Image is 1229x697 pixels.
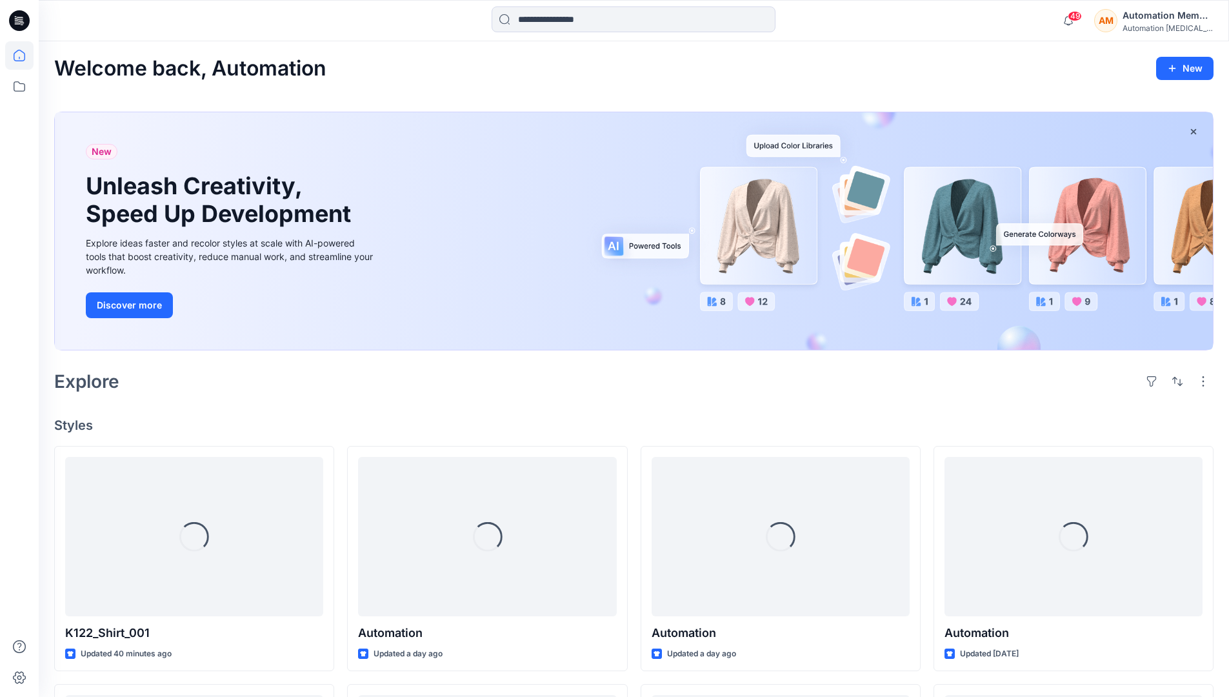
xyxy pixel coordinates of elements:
p: Updated [DATE] [960,647,1019,661]
h1: Unleash Creativity, Speed Up Development [86,172,357,228]
span: 49 [1068,11,1082,21]
div: Automation [MEDICAL_DATA]... [1123,23,1213,33]
p: Updated a day ago [374,647,443,661]
a: Discover more [86,292,376,318]
p: Automation [944,624,1203,642]
div: Automation Member [1123,8,1213,23]
p: Automation [652,624,910,642]
p: Updated 40 minutes ago [81,647,172,661]
p: Automation [358,624,616,642]
p: Updated a day ago [667,647,736,661]
h4: Styles [54,418,1214,433]
button: New [1156,57,1214,80]
span: New [92,144,112,159]
p: K122_Shirt_001 [65,624,323,642]
button: Discover more [86,292,173,318]
div: Explore ideas faster and recolor styles at scale with AI-powered tools that boost creativity, red... [86,236,376,277]
h2: Explore [54,371,119,392]
div: AM [1094,9,1117,32]
h2: Welcome back, Automation [54,57,326,81]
